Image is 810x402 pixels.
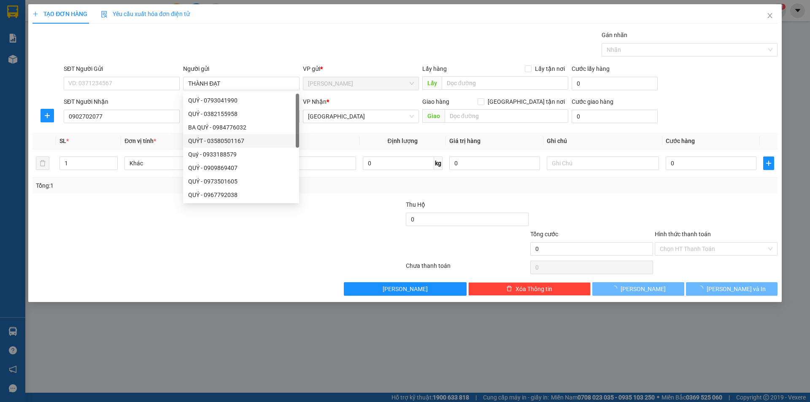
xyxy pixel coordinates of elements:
[422,65,447,72] span: Lấy hàng
[40,109,54,122] button: plus
[188,177,294,186] div: QUÝ - 0973501605
[445,109,568,123] input: Dọc đường
[442,76,568,90] input: Dọc đường
[764,160,774,167] span: plus
[405,261,529,276] div: Chưa thanh toán
[388,138,418,144] span: Định lượng
[64,97,180,106] div: SĐT Người Nhận
[422,98,449,105] span: Giao hàng
[183,121,299,134] div: BA QUÝ - 0984776032
[434,156,443,170] span: kg
[572,98,613,105] label: Cước giao hàng
[763,156,774,170] button: plus
[383,284,428,294] span: [PERSON_NAME]
[59,138,66,144] span: SL
[543,133,662,149] th: Ghi chú
[81,7,166,26] div: [GEOGRAPHIC_DATA]
[707,284,766,294] span: [PERSON_NAME] và In
[572,110,658,123] input: Cước giao hàng
[101,11,190,17] span: Yêu cầu xuất hóa đơn điện tử
[183,188,299,202] div: QUÝ - 0967792038
[303,98,327,105] span: VP Nhận
[468,282,591,296] button: deleteXóa Thông tin
[532,64,568,73] span: Lấy tận nơi
[36,156,49,170] button: delete
[101,11,108,18] img: icon
[183,94,299,107] div: QUÝ - 0793041990
[530,231,558,237] span: Tổng cước
[188,150,294,159] div: Quý - 0933188579
[7,7,75,26] div: [PERSON_NAME]
[767,12,773,19] span: close
[506,286,512,292] span: delete
[547,156,659,170] input: Ghi Chú
[697,286,707,291] span: loading
[666,138,695,144] span: Cước hàng
[81,26,166,36] div: QUÝ
[188,96,294,105] div: QUÝ - 0793041990
[686,282,778,296] button: [PERSON_NAME] và In
[81,7,101,16] span: Nhận:
[183,148,299,161] div: Quý - 0933188579
[422,109,445,123] span: Giao
[655,231,711,237] label: Hình thức thanh toán
[183,107,299,121] div: QUÝ - 0382155958
[406,201,425,208] span: Thu Hộ
[572,65,610,72] label: Cước lấy hàng
[130,157,232,170] span: Khác
[87,53,98,65] span: SL
[308,77,414,90] span: TAM QUAN
[188,163,294,173] div: QUÝ - 0909869407
[303,64,419,73] div: VP gửi
[611,286,621,291] span: loading
[32,11,38,17] span: plus
[621,284,666,294] span: [PERSON_NAME]
[422,76,442,90] span: Lấy
[188,123,294,132] div: BA QUÝ - 0984776032
[7,54,166,65] div: Tên hàng: T+BAO ( : 2 )
[183,134,299,148] div: QUÝT - 03580501167
[188,190,294,200] div: QUÝ - 0967792038
[124,138,156,144] span: Đơn vị tính
[592,282,684,296] button: [PERSON_NAME]
[183,175,299,188] div: QUÝ - 0973501605
[41,112,54,119] span: plus
[183,161,299,175] div: QUÝ - 0909869407
[188,136,294,146] div: QUÝT - 03580501167
[449,156,540,170] input: 0
[64,64,180,73] div: SĐT Người Gửi
[183,64,299,73] div: Người gửi
[308,110,414,123] span: SÀI GÒN
[32,11,87,17] span: TẠO ĐƠN HÀNG
[7,7,20,16] span: Gửi:
[758,4,782,28] button: Close
[243,156,356,170] input: VD: Bàn, Ghế
[572,77,658,90] input: Cước lấy hàng
[344,282,467,296] button: [PERSON_NAME]
[602,32,627,38] label: Gán nhãn
[484,97,568,106] span: [GEOGRAPHIC_DATA] tận nơi
[449,138,481,144] span: Giá trị hàng
[188,109,294,119] div: QUÝ - 0382155958
[7,26,75,36] div: TẢI
[516,284,552,294] span: Xóa Thông tin
[36,181,313,190] div: Tổng: 1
